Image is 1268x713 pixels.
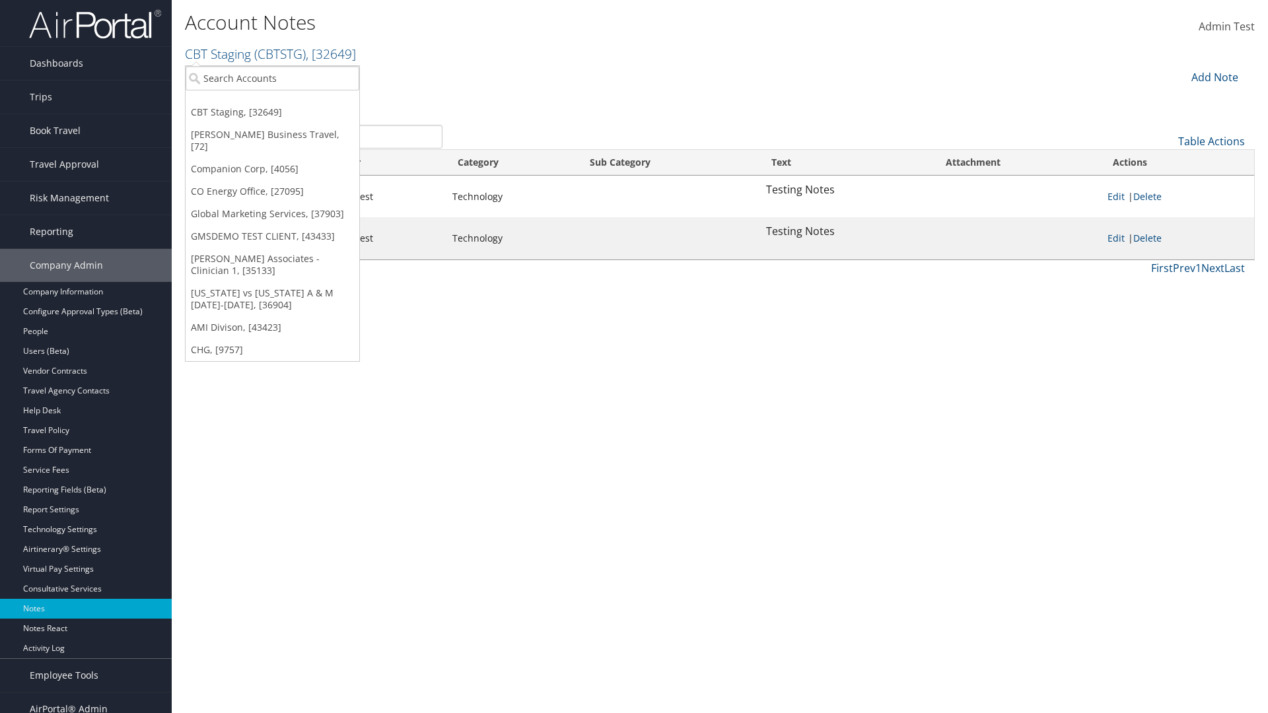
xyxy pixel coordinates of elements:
[186,282,359,316] a: [US_STATE] vs [US_STATE] A & M [DATE]-[DATE], [36904]
[186,225,359,248] a: GMSDEMO TEST CLIENT, [43433]
[446,150,578,176] th: Category: activate to sort column ascending
[766,182,927,199] p: Testing Notes
[30,215,73,248] span: Reporting
[186,180,359,203] a: CO Energy Office, [27095]
[186,339,359,361] a: CHG, [9757]
[1101,150,1254,176] th: Actions
[1199,19,1255,34] span: Admin Test
[254,45,306,63] span: ( CBTSTG )
[578,150,759,176] th: Sub Category: activate to sort column ascending
[1101,217,1254,259] td: |
[1224,261,1245,275] a: Last
[1173,261,1195,275] a: Prev
[316,217,446,259] td: Admin Test
[185,45,356,63] a: CBT Staging
[1133,190,1162,203] a: Delete
[186,66,359,90] input: Search Accounts
[1199,7,1255,48] a: Admin Test
[30,114,81,147] span: Book Travel
[1178,134,1245,149] a: Table Actions
[316,176,446,218] td: Admin Test
[766,223,927,240] p: Testing Notes
[1182,69,1245,85] div: Add Note
[30,249,103,282] span: Company Admin
[759,150,934,176] th: Text: activate to sort column ascending
[30,148,99,181] span: Travel Approval
[1108,232,1125,244] a: Edit
[30,47,83,80] span: Dashboards
[1201,261,1224,275] a: Next
[446,217,578,259] td: Technology
[1108,190,1125,203] a: Edit
[1195,261,1201,275] a: 1
[186,248,359,282] a: [PERSON_NAME] Associates - Clinician 1, [35133]
[30,81,52,114] span: Trips
[186,316,359,339] a: AMI Divison, [43423]
[30,182,109,215] span: Risk Management
[186,158,359,180] a: Companion Corp, [4056]
[1101,176,1254,218] td: |
[1151,261,1173,275] a: First
[186,123,359,158] a: [PERSON_NAME] Business Travel, [72]
[1133,232,1162,244] a: Delete
[446,176,578,218] td: Technology
[316,150,446,176] th: Author
[934,150,1100,176] th: Attachment: activate to sort column ascending
[186,203,359,225] a: Global Marketing Services, [37903]
[30,659,98,692] span: Employee Tools
[306,45,356,63] span: , [ 32649 ]
[29,9,161,40] img: airportal-logo.png
[186,101,359,123] a: CBT Staging, [32649]
[185,9,898,36] h1: Account Notes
